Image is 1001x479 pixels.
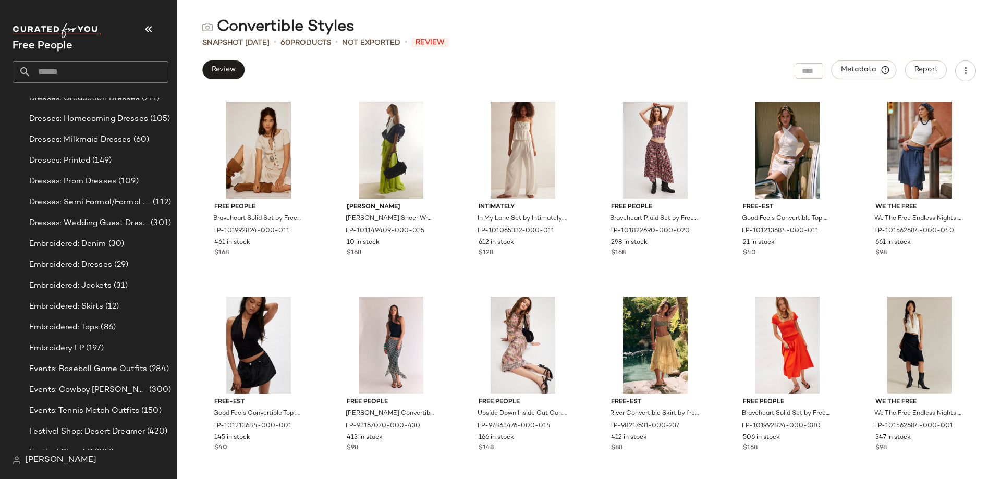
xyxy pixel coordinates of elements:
[611,398,700,407] span: free-est
[479,203,567,212] span: Intimately
[29,238,106,250] span: Embroidered: Denim
[867,102,972,199] img: 101562684_040_0
[479,433,514,443] span: 166 in stock
[116,176,139,188] span: (109)
[29,217,149,229] span: Dresses: Wedding Guest Dresses
[875,444,887,453] span: $98
[874,227,954,236] span: FP-101562684-000-040
[112,259,129,271] span: (29)
[867,297,972,394] img: 101562684_001_a
[213,214,302,224] span: Braveheart Solid Set by Free People in White, Size: L
[478,227,554,236] span: FP-101065332-000-011
[875,433,911,443] span: 347 in stock
[29,155,90,167] span: Dresses: Printed
[611,249,626,258] span: $168
[214,203,303,212] span: Free People
[479,238,514,248] span: 612 in stock
[342,38,400,48] span: Not Exported
[29,405,139,417] span: Events: Tennis Match Outfits
[479,444,494,453] span: $148
[213,227,289,236] span: FP-101992824-000-011
[742,214,831,224] span: Good Feels Convertible Top by free-est at Free People in White, Size: XL
[99,322,116,334] span: (86)
[743,398,832,407] span: Free People
[202,17,355,38] div: Convertible Styles
[346,409,434,419] span: [PERSON_NAME] Convertible Maxi Skirt by Free People in Blue, Size: XS
[92,447,114,459] span: (387)
[742,409,831,419] span: Braveheart Solid Set by Free People in Orange, Size: S
[149,217,171,229] span: (301)
[735,297,840,394] img: 101992824_080_a
[338,102,444,199] img: 101149409_035_0
[90,155,112,167] span: (149)
[84,342,104,354] span: (197)
[29,301,103,313] span: Embroidered: Skirts
[347,203,435,212] span: [PERSON_NAME]
[610,422,679,431] span: FP-98217631-000-237
[211,66,236,74] span: Review
[603,297,708,394] img: 98217631_237_a
[874,214,963,224] span: We The Free Endless Nights Denim Convertible Skirt at Free People in Blue, Size: XS
[346,422,420,431] span: FP-93167070-000-430
[13,41,72,52] span: Current Company Name
[13,23,101,38] img: cfy_white_logo.C9jOOHJF.svg
[214,444,227,453] span: $40
[611,238,648,248] span: 298 in stock
[405,36,407,49] span: •
[147,363,169,375] span: (284)
[347,398,435,407] span: Free People
[280,38,331,48] div: Products
[202,38,270,48] span: Snapshot [DATE]
[875,238,911,248] span: 661 in stock
[147,384,171,396] span: (300)
[743,203,832,212] span: free-est
[478,409,566,419] span: Upside Down Inside Out Convertible Set by Free People in Pink, Size: XS
[145,426,167,438] span: (420)
[103,301,119,313] span: (12)
[743,433,780,443] span: 506 in stock
[743,249,756,258] span: $40
[347,433,383,443] span: 413 in stock
[743,444,758,453] span: $168
[347,444,358,453] span: $98
[148,113,170,125] span: (105)
[206,297,311,394] img: 101213684_001_a
[411,38,449,47] span: Review
[914,66,938,74] span: Report
[29,280,112,292] span: Embroidered: Jackets
[874,422,953,431] span: FP-101562684-000-001
[29,113,148,125] span: Dresses: Homecoming Dresses
[874,409,963,419] span: We The Free Endless Nights Denim Convertible Skirt at Free People in Black, Size: S
[611,444,622,453] span: $88
[875,203,964,212] span: We The Free
[29,92,140,104] span: Dresses: Graduation Dresses
[840,65,888,75] span: Metadata
[478,422,551,431] span: FP-97863476-000-014
[29,384,147,396] span: Events: Cowboy [PERSON_NAME] Tour
[139,405,162,417] span: (150)
[151,196,171,208] span: (112)
[112,280,128,292] span: (31)
[347,249,361,258] span: $168
[347,238,380,248] span: 10 in stock
[742,227,819,236] span: FP-101213684-000-011
[735,102,840,199] img: 101213684_011_d
[29,342,84,354] span: Embroidery LP
[29,134,131,146] span: Dresses: Milkmaid Dresses
[29,259,112,271] span: Embroidered: Dresses
[479,398,567,407] span: Free People
[832,60,897,79] button: Metadata
[214,238,250,248] span: 461 in stock
[875,398,964,407] span: We The Free
[905,60,947,79] button: Report
[213,409,302,419] span: Good Feels Convertible Top by free-est at Free People in Black, Size: XS
[346,227,424,236] span: FP-101149409-000-035
[479,249,493,258] span: $128
[131,134,150,146] span: (60)
[140,92,160,104] span: (211)
[610,409,699,419] span: River Convertible Skirt by free-est at Free People in [GEOGRAPHIC_DATA], Size: M
[611,203,700,212] span: Free People
[470,102,576,199] img: 101065332_011_a
[213,422,291,431] span: FP-101213684-000-001
[610,214,699,224] span: Braveheart Plaid Set by Free People in Brown, Size: L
